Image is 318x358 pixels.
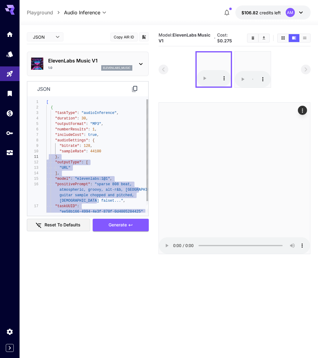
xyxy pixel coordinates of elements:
button: Generate [93,219,149,231]
button: Clear All [248,34,258,42]
div: API Keys [6,129,13,137]
div: 4 [27,116,38,121]
span: : [80,144,82,148]
span: guitar sample chopped and pitched, [60,193,134,197]
span: 128 [84,144,91,148]
span: , [57,155,59,159]
span: Generate [109,221,127,229]
div: Home [6,30,13,38]
span: } [55,155,57,159]
span: Model: [159,32,210,43]
span: "model" [55,177,70,181]
span: { [93,138,95,143]
div: Settings [6,328,13,335]
p: ElevenLabs Music V1 [48,57,132,64]
button: Add to library [141,33,147,41]
div: $106.821 [241,9,281,16]
p: elevenlabs_music [103,66,130,70]
div: 16 [27,182,38,187]
a: Playground [27,9,53,16]
span: true [88,133,97,137]
div: 14 [27,171,38,176]
span: Cost: $ [217,32,232,43]
button: Show media in grid view [278,34,288,42]
span: , [110,177,112,181]
span: "elevenlabs:1@1" [75,177,110,181]
span: "outputFormat" [55,122,86,126]
span: , [117,111,119,115]
span: : [86,149,88,154]
span: "numberResults" [55,127,88,132]
span: $106.82 [241,10,259,15]
p: json [37,85,50,93]
span: : [77,116,79,121]
button: Copy AIR ID [110,33,138,41]
span: , [57,171,59,175]
span: JSON [33,34,52,40]
button: Show media in list view [299,34,310,42]
span: "positivePrompt" [55,182,90,186]
div: Usage [6,149,13,157]
span: "bitrate" [60,144,80,148]
span: 30 [82,116,86,121]
button: Download All [259,34,269,42]
div: 6 [27,127,38,132]
span: "sparse 808 beat, [95,182,132,186]
span: , [102,122,104,126]
div: 8 [27,138,38,143]
span: : [88,127,90,132]
div: Clear AllDownload All [247,34,270,43]
div: 5 [27,121,38,127]
div: 15 [27,176,38,182]
span: , [95,127,97,132]
span: "duration" [55,116,77,121]
span: Audio Inference [64,9,100,16]
div: 7 [27,132,38,138]
span: 1 [93,127,95,132]
button: Expand sidebar [6,344,14,352]
span: , [91,144,93,148]
span: "taskUUID" [55,204,77,208]
div: Actions [298,106,307,115]
span: "MP3" [91,122,102,126]
div: 17 [27,204,38,209]
span: { [51,105,53,110]
span: [ [46,100,48,104]
div: ElevenLabs Music V11.0elevenlabs_music [31,55,145,73]
span: [ [86,160,88,165]
span: : [91,182,93,186]
p: · [214,34,216,42]
div: AM [286,8,295,17]
span: : [71,177,73,181]
span: : [82,160,84,165]
span: "ee58b166-4994-4e3f-870f-0d4005284425" [60,210,143,214]
p: 1.0 [48,66,52,70]
span: "outputType" [55,160,81,165]
span: : [84,133,86,137]
span: "URL" [60,166,71,170]
span: atmospheric, groovy, alt-r&b, [GEOGRAPHIC_DATA] [60,188,163,192]
span: , [86,116,88,121]
span: [DEMOGRAPHIC_DATA] falset..." [60,199,123,203]
button: Reset to defaults [27,219,90,231]
span: : [86,122,88,126]
div: 10 [27,149,38,154]
button: Show media in video view [289,34,299,42]
button: $106.821AM [235,5,311,19]
div: 3 [27,110,38,116]
div: 13 [27,165,38,171]
span: "sampleRate" [60,149,86,154]
span: credits left [259,10,281,15]
div: Models [6,50,13,58]
span: "taskType" [55,111,77,115]
div: 9 [27,143,38,149]
nav: breadcrumb [27,9,64,16]
span: "audioInference" [82,111,117,115]
span: : [88,138,90,143]
div: 1 [27,99,38,105]
div: Playground [6,70,13,78]
b: 0.275 [220,38,232,43]
span: "audioSettings" [55,138,88,143]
